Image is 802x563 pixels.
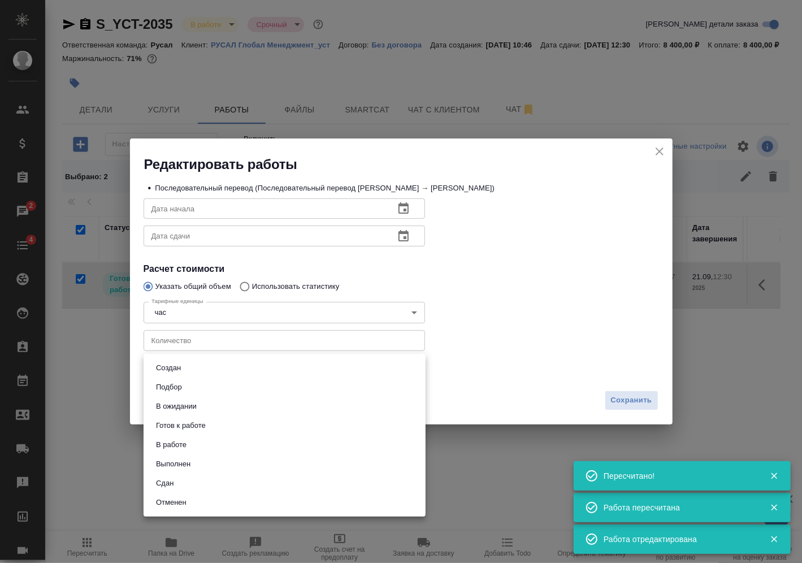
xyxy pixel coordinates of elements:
[153,400,200,413] button: В ожидании
[762,471,786,481] button: Закрыть
[153,362,184,374] button: Создан
[762,534,786,544] button: Закрыть
[153,381,185,393] button: Подбор
[604,534,753,545] div: Работа отредактирована
[153,419,209,432] button: Готов к работе
[762,503,786,513] button: Закрыть
[604,502,753,513] div: Работа пересчитана
[153,496,190,509] button: Отменен
[153,477,177,490] button: Сдан
[153,458,194,470] button: Выполнен
[153,439,190,451] button: В работе
[604,470,753,482] div: Пересчитано!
